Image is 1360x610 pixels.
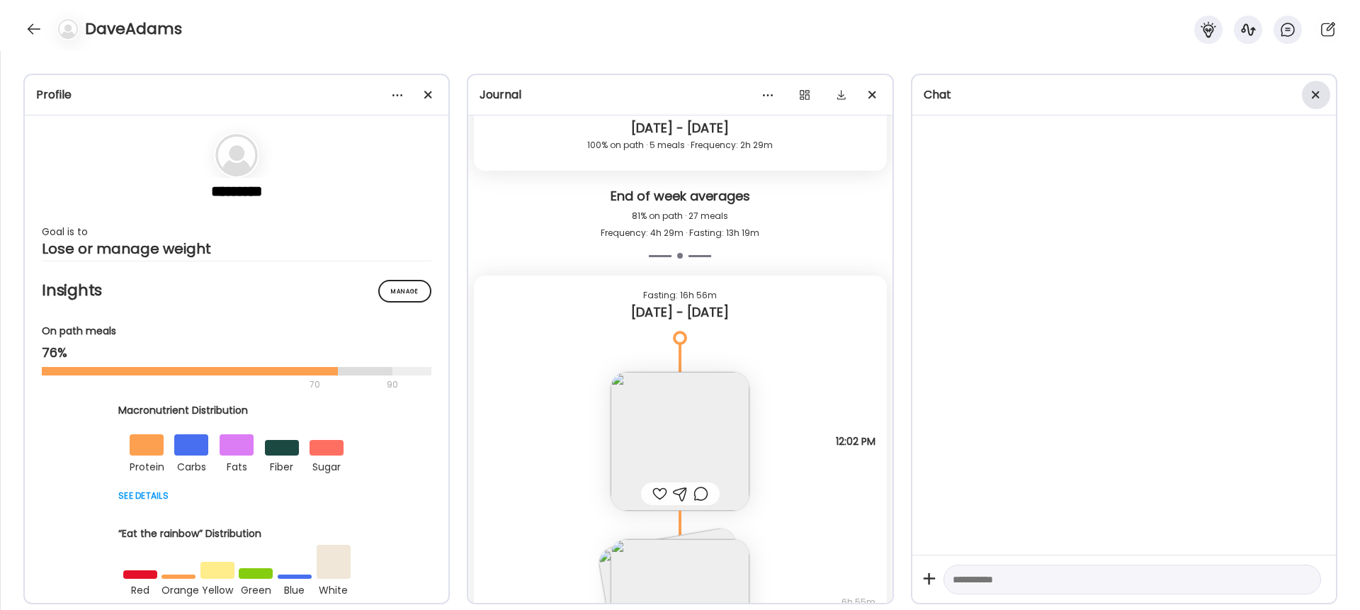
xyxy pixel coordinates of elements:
h2: Insights [42,280,431,301]
div: End of week averages [480,188,880,208]
div: protein [130,456,164,475]
div: 90 [385,376,399,393]
div: “Eat the rainbow” Distribution [118,526,355,541]
div: blue [278,579,312,599]
div: [DATE] - [DATE] [485,120,875,137]
div: [DATE] - [DATE] [485,304,875,321]
div: On path meals [42,324,431,339]
div: white [317,579,351,599]
div: green [239,579,273,599]
div: orange [161,579,195,599]
img: images%2FxVWjEx9XyFcqlHFpv3IDQinqna53%2FZIZ58NmhZJSgtRMfma5W%2Fq2xzVedwDE4p9lRqh7HM_240 [611,372,749,511]
div: Journal [480,86,880,103]
div: fiber [265,456,299,475]
div: Macronutrient Distribution [118,403,355,418]
div: Goal is to [42,223,431,240]
div: fats [220,456,254,475]
span: 12:02 PM [836,435,875,448]
div: red [123,579,157,599]
img: bg-avatar-default.svg [58,19,78,39]
div: Fasting: 16h 56m [485,287,875,304]
h4: DaveAdams [85,18,182,40]
img: bg-avatar-default.svg [215,134,258,176]
div: yellow [200,579,234,599]
div: Profile [36,86,437,103]
div: 81% on path · 27 meals Frequency: 4h 29m · Fasting: 13h 19m [480,208,880,242]
div: carbs [174,456,208,475]
div: Manage [378,280,431,303]
div: 100% on path · 5 meals · Frequency: 2h 29m [485,137,875,154]
div: Chat [924,86,1325,103]
div: Lose or manage weight [42,240,431,257]
div: 70 [42,376,382,393]
span: 6h 55m [832,596,875,609]
div: sugar [310,456,344,475]
div: 76% [42,344,431,361]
